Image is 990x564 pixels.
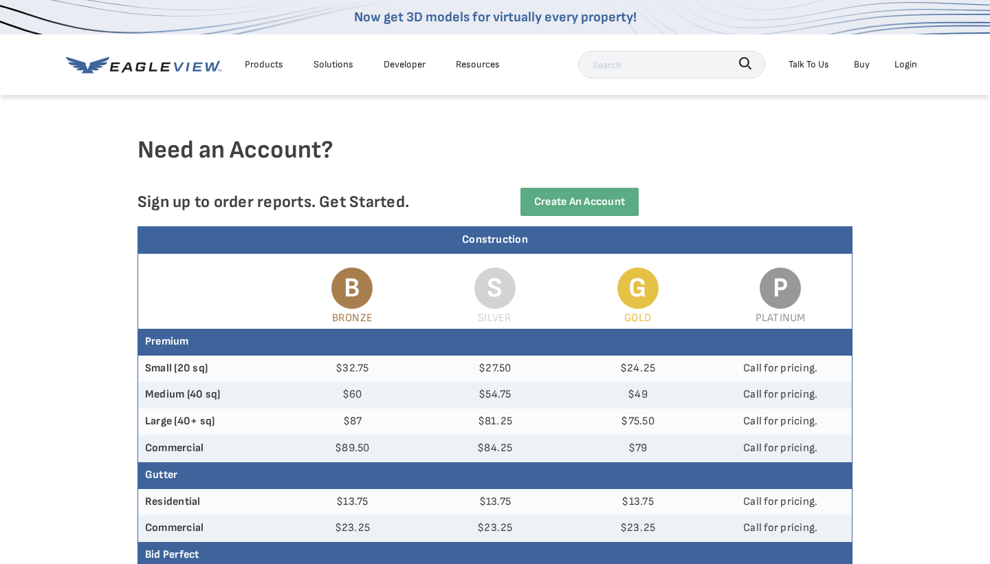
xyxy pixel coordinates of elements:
[617,268,659,309] span: G
[456,56,500,73] div: Resources
[245,56,283,73] div: Products
[138,515,281,542] th: Commercial
[709,489,852,516] td: Call for pricing.
[138,489,281,516] th: Residential
[894,56,917,73] div: Login
[138,462,852,489] th: Gutter
[423,489,566,516] td: $13.75
[760,268,801,309] span: P
[709,409,852,435] td: Call for pricing.
[384,56,426,73] a: Developer
[281,515,424,542] td: $23.25
[624,312,651,325] span: Gold
[137,192,473,212] p: Sign up to order reports. Get Started.
[566,515,709,542] td: $23.25
[137,135,852,188] h4: Need an Account?
[354,9,637,25] a: Now get 3D models for virtually every property!
[566,435,709,462] td: $79
[709,382,852,409] td: Call for pricing.
[756,312,806,325] span: Platinum
[709,435,852,462] td: Call for pricing.
[332,312,373,325] span: Bronze
[138,227,852,254] div: Construction
[478,312,511,325] span: Silver
[520,188,639,216] a: Create an Account
[313,56,353,73] div: Solutions
[331,268,373,309] span: B
[854,56,870,73] a: Buy
[566,489,709,516] td: $13.75
[281,435,424,462] td: $89.50
[138,435,281,462] th: Commercial
[281,409,424,435] td: $87
[566,356,709,382] td: $24.25
[474,268,516,309] span: S
[423,356,566,382] td: $27.50
[138,356,281,382] th: Small (20 sq)
[423,435,566,462] td: $84.25
[789,56,829,73] div: Talk To Us
[138,329,852,356] th: Premium
[709,515,852,542] td: Call for pricing.
[578,51,765,78] input: Search
[281,489,424,516] td: $13.75
[566,382,709,409] td: $49
[138,382,281,409] th: Medium (40 sq)
[566,409,709,435] td: $75.50
[423,382,566,409] td: $54.75
[423,515,566,542] td: $23.25
[709,356,852,382] td: Call for pricing.
[138,409,281,435] th: Large (40+ sq)
[281,382,424,409] td: $60
[281,356,424,382] td: $32.75
[423,409,566,435] td: $81.25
